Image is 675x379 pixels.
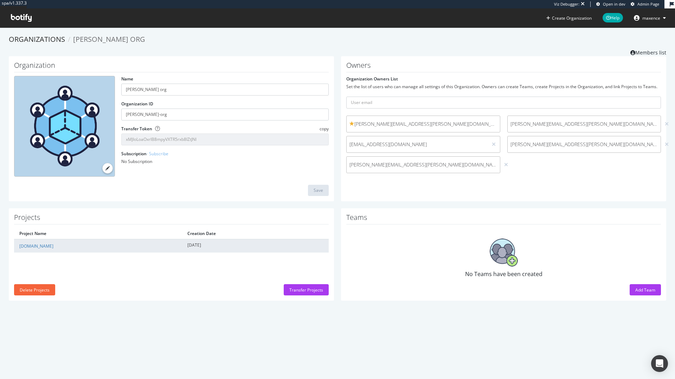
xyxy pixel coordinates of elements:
button: maxence [628,12,671,24]
button: Transfer Projects [284,284,329,295]
div: Save [314,187,323,193]
span: Open in dev [603,1,625,7]
span: [PERSON_NAME][EMAIL_ADDRESS][PERSON_NAME][DOMAIN_NAME] [349,120,497,128]
input: User email [346,97,661,109]
th: Project Name [14,228,182,239]
a: Add Team [630,287,661,293]
div: Set the list of users who can manage all settings of this Organization. Owners can create Teams, ... [346,84,661,90]
label: Organization ID [121,101,153,107]
input: Organization ID [121,109,329,120]
div: Add Team [635,287,655,293]
h1: Teams [346,214,661,224]
ol: breadcrumbs [9,34,666,45]
span: [PERSON_NAME][EMAIL_ADDRESS][PERSON_NAME][DOMAIN_NAME] [510,120,658,128]
a: Admin Page [631,1,659,7]
button: Create Organization [546,15,592,21]
a: [DOMAIN_NAME] [19,243,53,249]
input: name [121,84,329,96]
a: Organizations [9,34,65,44]
a: - Subscribe [147,151,168,157]
div: Viz Debugger: [554,1,579,7]
a: Delete Projects [14,287,55,293]
div: Open Intercom Messenger [651,355,668,372]
label: Organization Owners List [346,76,398,82]
span: maxence [642,15,660,21]
h1: Organization [14,61,329,72]
a: Open in dev [596,1,625,7]
span: Help [603,13,623,22]
th: Creation Date [182,228,329,239]
label: Subscription [121,151,168,157]
button: Add Team [630,284,661,295]
td: [DATE] [182,239,329,253]
span: [PERSON_NAME][EMAIL_ADDRESS][PERSON_NAME][DOMAIN_NAME] [510,141,658,148]
h1: Projects [14,214,329,224]
button: Delete Projects [14,284,55,295]
h1: Owners [346,61,661,72]
span: [PERSON_NAME] org [73,34,145,44]
img: No Teams have been created [490,238,518,267]
div: No Subscription [121,158,329,164]
div: Delete Projects [20,287,50,293]
label: Transfer Token [121,126,152,132]
span: No Teams have been created [465,270,542,278]
a: Transfer Projects [284,287,329,293]
span: copy [320,126,329,132]
span: [EMAIL_ADDRESS][DOMAIN_NAME] [349,141,485,148]
label: Name [121,76,133,82]
div: Transfer Projects [289,287,323,293]
button: Save [308,185,329,196]
span: Admin Page [637,1,659,7]
a: Members list [630,47,666,56]
span: [PERSON_NAME][EMAIL_ADDRESS][PERSON_NAME][DOMAIN_NAME] [349,161,497,168]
